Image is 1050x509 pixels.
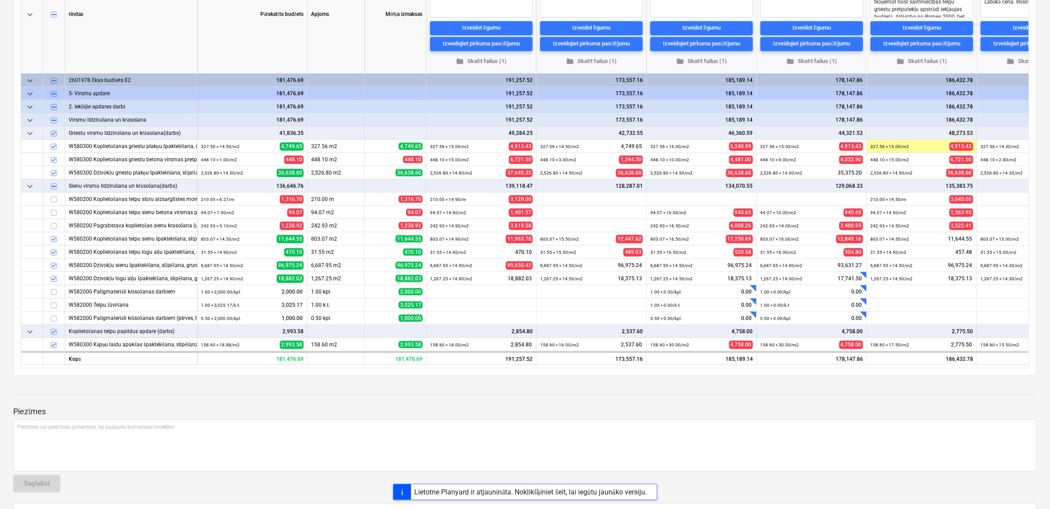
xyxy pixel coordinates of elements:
[69,285,193,298] div: W582000 Palīgmateriāli krāsošanas darbiem
[729,156,753,164] span: 4,481.00
[430,276,472,281] small: 1,267.25 × 14.90 / m2
[839,142,863,151] span: 4,913.43
[69,126,193,139] div: Griestu virsmu līdzināšana un krāsošana(darbs)
[650,144,689,149] small: 327.56 × 16.00 / m2
[946,169,973,177] span: 36,638.60
[399,315,423,322] span: 1,000.00
[950,156,973,164] span: 6,721.50
[729,142,753,151] span: 5,240.99
[430,113,533,126] div: 191,257.52
[506,169,533,177] span: 37,649.32
[201,87,304,100] div: 181,476.69
[871,197,907,202] small: 210.00 × 14.50 / m
[947,275,973,282] span: 18,375.13
[403,249,423,256] span: 470.10
[69,272,193,285] div: W580200 Dzīvokļu logu aiļu špaktelēšana, slīpēšana, gruntēšana, krāsošana 2 kārtās
[201,250,237,255] small: 31.55 × 14.90 / m2
[650,303,681,308] small: 1.00 × 0.00 / k.t.
[396,169,423,176] span: 36,638.60
[540,100,643,113] div: 173,557.16
[761,290,792,294] small: 1.00 × 0.00 / kpl.
[741,301,753,309] span: 0.00
[623,248,643,256] span: 489.03
[25,327,35,337] span: keyboard_arrow_down
[201,197,234,202] small: 210.00 × 6.27 / m
[650,37,753,51] button: Izveidojiet pirkuma pasūtījumu
[430,74,533,87] div: 191,257.52
[851,288,863,296] span: 0.00
[761,303,791,308] small: 1.00 × 0.00 / k.t.
[871,250,907,255] small: 31.55 × 14.50 / m2
[839,156,863,164] span: 4,032.90
[430,237,469,241] small: 803.07 × 14.90 / m2
[871,144,909,149] small: 327.56 × 15.00 / m2
[25,75,35,86] span: keyboard_arrow_down
[540,87,643,100] div: 173,557.16
[430,325,533,338] div: 2,854.80
[650,21,753,35] button: Izveidot līgumu
[836,235,863,243] span: 12,849.16
[761,100,863,113] div: 178,147.86
[456,57,464,65] span: folder
[950,195,973,204] span: 3,045.00
[540,37,643,51] button: Izveidojiet pirkuma pasūtījumu
[650,325,753,338] div: 4,758.00
[281,301,304,309] span: 3,025.17
[308,193,365,206] div: 210.00 m
[650,179,753,193] div: 134,070.55
[277,261,304,270] span: 96,975.24
[365,352,427,365] div: 181,476.69
[950,142,973,151] span: 4,913.43
[277,275,304,283] span: 18,882.03
[874,56,970,66] span: Skatīt failus (1)
[201,290,241,294] small: 1.00 × 2,000.00 / kpl.
[650,250,686,255] small: 31.55 × 16.50 / m2
[403,156,423,163] span: 448.10
[430,223,469,228] small: 242.93 × 14.90 / m2
[650,223,689,228] small: 242.93 × 16.50 / m2
[572,23,611,33] div: Izveidot līgumu
[787,57,794,65] span: folder
[837,275,863,282] span: 17,741.50
[955,249,973,256] span: 457.48
[540,263,583,268] small: 6,687.95 × 14.50 / m2
[507,275,533,282] span: 18,882.03
[430,171,472,175] small: 2,526.80 × 14.90 / m2
[399,301,423,308] span: 3,025.17
[69,219,193,232] div: W580200 Pagrabstava koplietošas sienu krasošana (uz sienas bloku virsmas)
[308,166,365,179] div: 2,526.80 m2
[430,250,466,255] small: 31.55 × 14.90 / m2
[201,303,240,308] small: 1.00 × 3,025.17 / k.t.
[650,263,693,268] small: 6,687.95 × 14.50 / m2
[201,316,241,321] small: 0.50 × 2,000.00 / kpl.
[650,316,682,321] small: 0.50 × 0.00 / kpl.
[65,352,197,365] div: Kopā
[871,263,913,268] small: 6,687.95 × 14.50 / m2
[871,54,973,68] button: Skatīt failus (1)
[201,276,243,281] small: 1,267.25 × 14.90 / m2
[726,169,753,177] span: 36,638.60
[430,157,469,162] small: 448.10 × 15.00 / m2
[757,352,867,365] div: 178,147.86
[69,232,193,245] div: W580200 Koplietošanas telpu sienu špaktelēšana, slīpēšana, gruntēšana un krāsošana ar tonētu krās...
[540,325,643,338] div: 2,537.60
[871,113,973,126] div: 186,432.78
[741,288,753,296] span: 0.00
[69,87,193,100] div: 5- Virsmu apdare
[201,210,234,215] small: 94.07 × 1.00 / m2
[430,179,533,193] div: 139,118.47
[1007,57,1015,65] span: folder
[201,263,243,268] small: 6,687.95 × 14.50 / m2
[308,312,365,325] div: 0.50 kpl.
[616,169,643,177] span: 36,638.60
[69,259,193,271] div: W580200 Dzīvokļu sienu špaktelēšana, slīpēšana, gruntēšana un krāsošana ar tonētu krāsu 2 kārtās ...
[308,298,365,312] div: 1.00 k.t.
[281,315,304,322] span: 1,000.00
[506,261,533,270] span: 99,650.42
[25,115,35,126] span: keyboard_arrow_down
[619,156,643,164] span: 1,344.30
[793,23,831,33] div: Izveidot līgumu
[399,288,423,295] span: 2,000.00
[69,74,193,86] div: 2601978 Ēkas budžets E2
[871,157,909,162] small: 448.10 × 15.00 / m2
